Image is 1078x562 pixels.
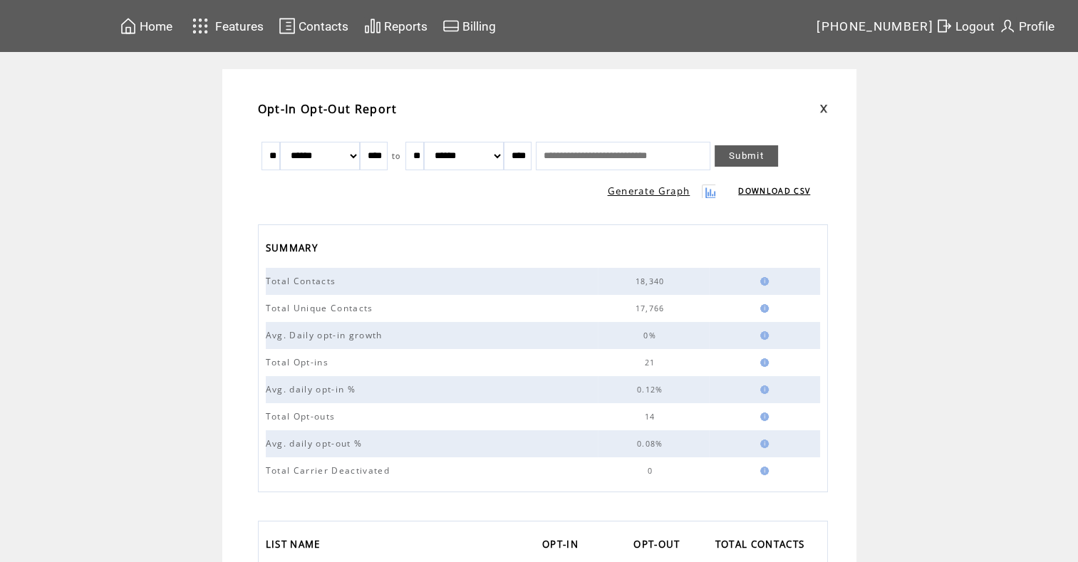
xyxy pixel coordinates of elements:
[1019,19,1054,33] span: Profile
[118,15,175,37] a: Home
[738,186,810,196] a: DOWNLOAD CSV
[542,534,582,558] span: OPT-IN
[384,19,427,33] span: Reports
[645,358,659,368] span: 21
[756,412,769,421] img: help.gif
[140,19,172,33] span: Home
[440,15,498,37] a: Billing
[637,439,667,449] span: 0.08%
[997,15,1057,37] a: Profile
[636,276,668,286] span: 18,340
[266,275,340,287] span: Total Contacts
[364,17,381,35] img: chart.svg
[636,303,668,313] span: 17,766
[542,534,586,558] a: OPT-IN
[633,534,687,558] a: OPT-OUT
[258,101,398,117] span: Opt-In Opt-Out Report
[756,439,769,448] img: help.gif
[279,17,296,35] img: contacts.svg
[756,385,769,394] img: help.gif
[936,17,953,35] img: exit.svg
[715,534,812,558] a: TOTAL CONTACTS
[442,17,460,35] img: creidtcard.svg
[266,329,386,341] span: Avg. Daily opt-in growth
[715,145,778,167] a: Submit
[266,356,332,368] span: Total Opt-ins
[266,383,359,395] span: Avg. daily opt-in %
[266,534,328,558] a: LIST NAME
[266,410,339,422] span: Total Opt-outs
[633,534,683,558] span: OPT-OUT
[637,385,667,395] span: 0.12%
[299,19,348,33] span: Contacts
[186,12,266,40] a: Features
[266,464,393,477] span: Total Carrier Deactivated
[756,331,769,340] img: help.gif
[933,15,997,37] a: Logout
[756,304,769,313] img: help.gif
[266,534,324,558] span: LIST NAME
[647,466,655,476] span: 0
[266,238,321,261] span: SUMMARY
[188,14,213,38] img: features.svg
[266,437,366,449] span: Avg. daily opt-out %
[756,277,769,286] img: help.gif
[645,412,659,422] span: 14
[715,534,809,558] span: TOTAL CONTACTS
[756,358,769,367] img: help.gif
[817,19,933,33] span: [PHONE_NUMBER]
[266,302,377,314] span: Total Unique Contacts
[643,331,660,340] span: 0%
[276,15,351,37] a: Contacts
[462,19,496,33] span: Billing
[215,19,264,33] span: Features
[756,467,769,475] img: help.gif
[362,15,430,37] a: Reports
[120,17,137,35] img: home.svg
[392,151,401,161] span: to
[608,184,690,197] a: Generate Graph
[955,19,995,33] span: Logout
[999,17,1016,35] img: profile.svg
